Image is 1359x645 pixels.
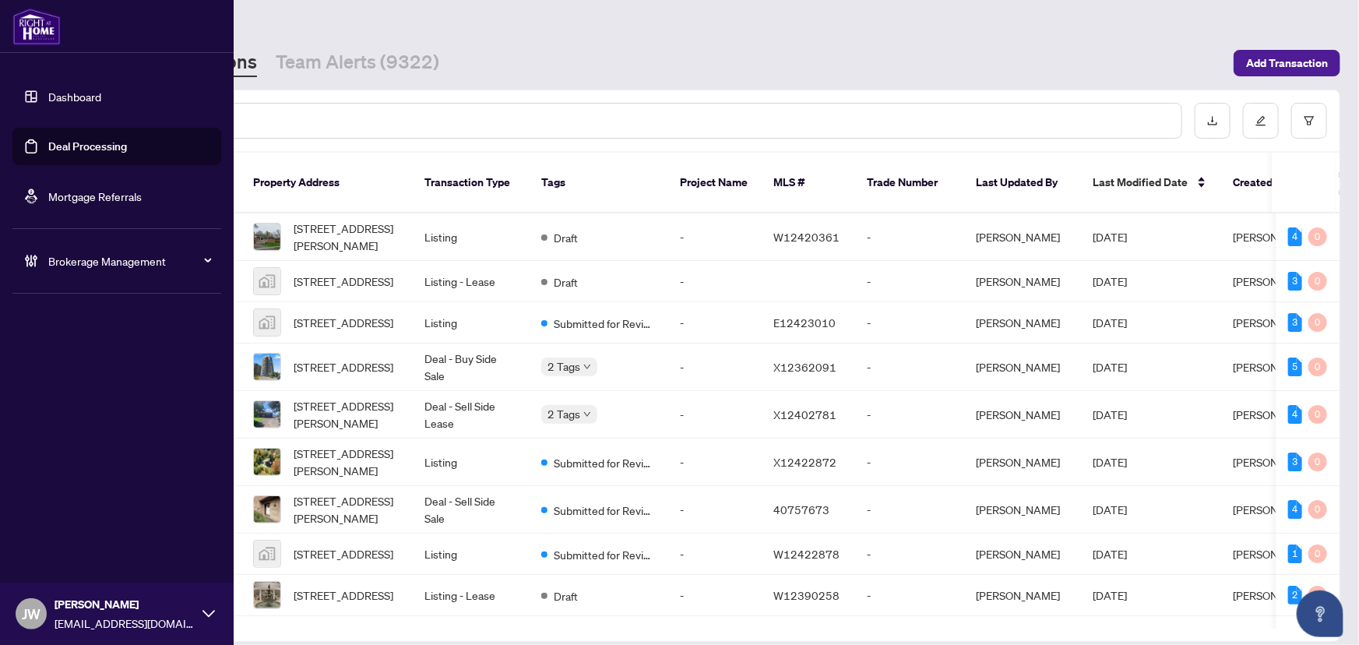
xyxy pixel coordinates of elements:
[412,534,529,575] td: Listing
[773,588,840,602] span: W12390258
[254,354,280,380] img: thumbnail-img
[1255,115,1266,126] span: edit
[294,273,393,290] span: [STREET_ADDRESS]
[254,309,280,336] img: thumbnail-img
[1234,50,1340,76] button: Add Transaction
[667,486,761,534] td: -
[963,344,1080,391] td: [PERSON_NAME]
[1288,586,1302,604] div: 2
[963,302,1080,344] td: [PERSON_NAME]
[1288,227,1302,246] div: 4
[1291,103,1327,139] button: filter
[294,587,393,604] span: [STREET_ADDRESS]
[412,439,529,486] td: Listing
[1288,405,1302,424] div: 4
[1243,103,1279,139] button: edit
[1246,51,1328,76] span: Add Transaction
[667,439,761,486] td: -
[1308,405,1327,424] div: 0
[1308,545,1327,563] div: 0
[412,575,529,616] td: Listing - Lease
[667,344,761,391] td: -
[1093,502,1127,516] span: [DATE]
[773,455,836,469] span: X12422872
[1093,588,1127,602] span: [DATE]
[412,302,529,344] td: Listing
[1220,153,1314,213] th: Created By
[412,261,529,302] td: Listing - Lease
[294,314,393,331] span: [STREET_ADDRESS]
[854,575,963,616] td: -
[1093,360,1127,374] span: [DATE]
[1288,453,1302,471] div: 3
[254,224,280,250] img: thumbnail-img
[48,139,127,153] a: Deal Processing
[554,229,578,246] span: Draft
[529,153,667,213] th: Tags
[254,541,280,567] img: thumbnail-img
[667,153,761,213] th: Project Name
[48,189,142,203] a: Mortgage Referrals
[554,502,655,519] span: Submitted for Review
[854,213,963,261] td: -
[773,315,836,330] span: E12423010
[294,397,400,432] span: [STREET_ADDRESS][PERSON_NAME]
[1093,274,1127,288] span: [DATE]
[55,615,195,632] span: [EMAIL_ADDRESS][DOMAIN_NAME]
[1288,272,1302,291] div: 3
[963,534,1080,575] td: [PERSON_NAME]
[412,344,529,391] td: Deal - Buy Side Sale
[1288,545,1302,563] div: 1
[667,575,761,616] td: -
[412,153,529,213] th: Transaction Type
[854,391,963,439] td: -
[1233,547,1317,561] span: [PERSON_NAME]
[1288,313,1302,332] div: 3
[1233,230,1317,244] span: [PERSON_NAME]
[667,534,761,575] td: -
[1288,500,1302,519] div: 4
[667,261,761,302] td: -
[667,213,761,261] td: -
[854,261,963,302] td: -
[554,315,655,332] span: Submitted for Review
[1093,174,1188,191] span: Last Modified Date
[254,496,280,523] img: thumbnail-img
[761,153,854,213] th: MLS #
[773,502,829,516] span: 40757673
[963,486,1080,534] td: [PERSON_NAME]
[583,411,591,418] span: down
[412,391,529,439] td: Deal - Sell Side Lease
[554,454,655,471] span: Submitted for Review
[1233,407,1317,421] span: [PERSON_NAME]
[1233,455,1317,469] span: [PERSON_NAME]
[294,220,400,254] span: [STREET_ADDRESS][PERSON_NAME]
[254,449,280,475] img: thumbnail-img
[1195,103,1230,139] button: download
[48,252,210,270] span: Brokerage Management
[48,90,101,104] a: Dashboard
[554,546,655,563] span: Submitted for Review
[1233,588,1317,602] span: [PERSON_NAME]
[854,302,963,344] td: -
[1308,313,1327,332] div: 0
[254,401,280,428] img: thumbnail-img
[276,49,439,77] a: Team Alerts (9322)
[547,405,580,423] span: 2 Tags
[22,603,40,625] span: JW
[1207,115,1218,126] span: download
[294,445,400,479] span: [STREET_ADDRESS][PERSON_NAME]
[854,153,963,213] th: Trade Number
[1308,453,1327,471] div: 0
[963,153,1080,213] th: Last Updated By
[412,213,529,261] td: Listing
[963,391,1080,439] td: [PERSON_NAME]
[1308,227,1327,246] div: 0
[554,587,578,604] span: Draft
[294,492,400,527] span: [STREET_ADDRESS][PERSON_NAME]
[773,360,836,374] span: X12362091
[1093,547,1127,561] span: [DATE]
[963,261,1080,302] td: [PERSON_NAME]
[854,344,963,391] td: -
[1288,358,1302,376] div: 5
